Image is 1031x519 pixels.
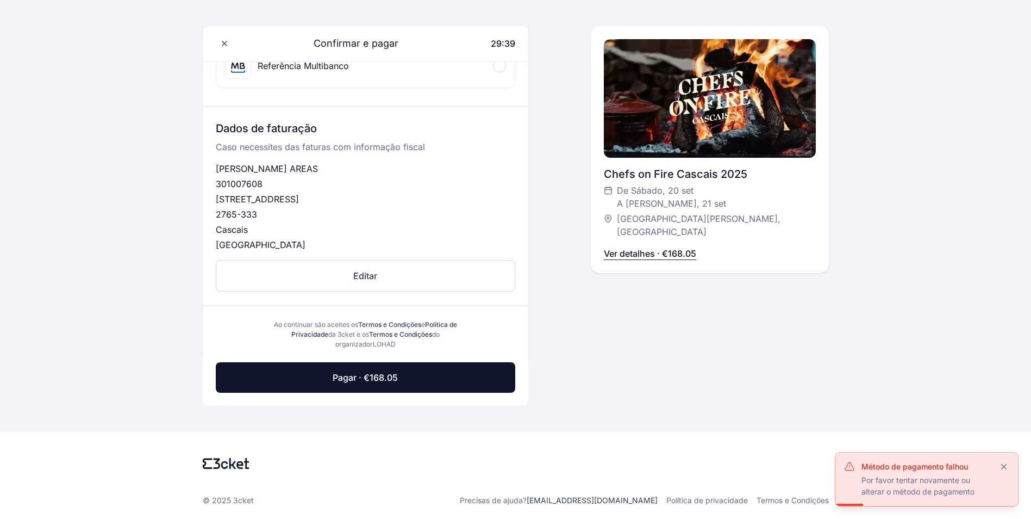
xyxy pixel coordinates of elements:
[216,177,515,190] p: 301007608
[491,38,515,49] span: 29:39
[216,208,515,221] p: 2765-333
[617,184,726,210] span: De Sábado, 20 set A [PERSON_NAME], 21 set
[373,340,396,348] span: LOHAD
[216,362,515,393] button: Pagar · €168.05
[333,371,398,384] span: Pagar · €168.05
[216,260,515,292] button: Editar
[358,320,421,329] a: Termos e Condições
[216,193,515,206] p: [STREET_ADDRESS]
[264,320,467,349] div: Ao continuar são aceites os e da 3cket e os do organizador
[369,330,432,338] a: Termos e Condições
[527,496,658,505] a: [EMAIL_ADDRESS][DOMAIN_NAME]
[666,495,748,506] a: Política de privacidade
[216,140,515,162] p: Caso necessites das faturas com informação fiscal
[301,36,398,51] span: Confirmar e pagar
[258,59,349,72] div: Referência Multibanco
[216,223,515,236] p: Cascais
[861,461,992,472] p: Método de pagamento falhou
[604,247,696,260] p: Ver detalhes · €168.05
[460,495,658,506] p: Precisas de ajuda?
[861,475,974,496] span: Por favor tentar novamente ou alterar o método de pagamento
[203,495,254,506] p: © 2025 3cket
[216,238,515,251] p: [GEOGRAPHIC_DATA]
[757,495,829,506] a: Termos e Condições
[998,461,1009,472] button: Close
[617,212,805,238] span: [GEOGRAPHIC_DATA][PERSON_NAME], [GEOGRAPHIC_DATA]
[216,121,515,140] h3: Dados de faturação
[604,166,816,182] div: Chefs on Fire Cascais 2025
[216,162,515,175] p: [PERSON_NAME] AREAS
